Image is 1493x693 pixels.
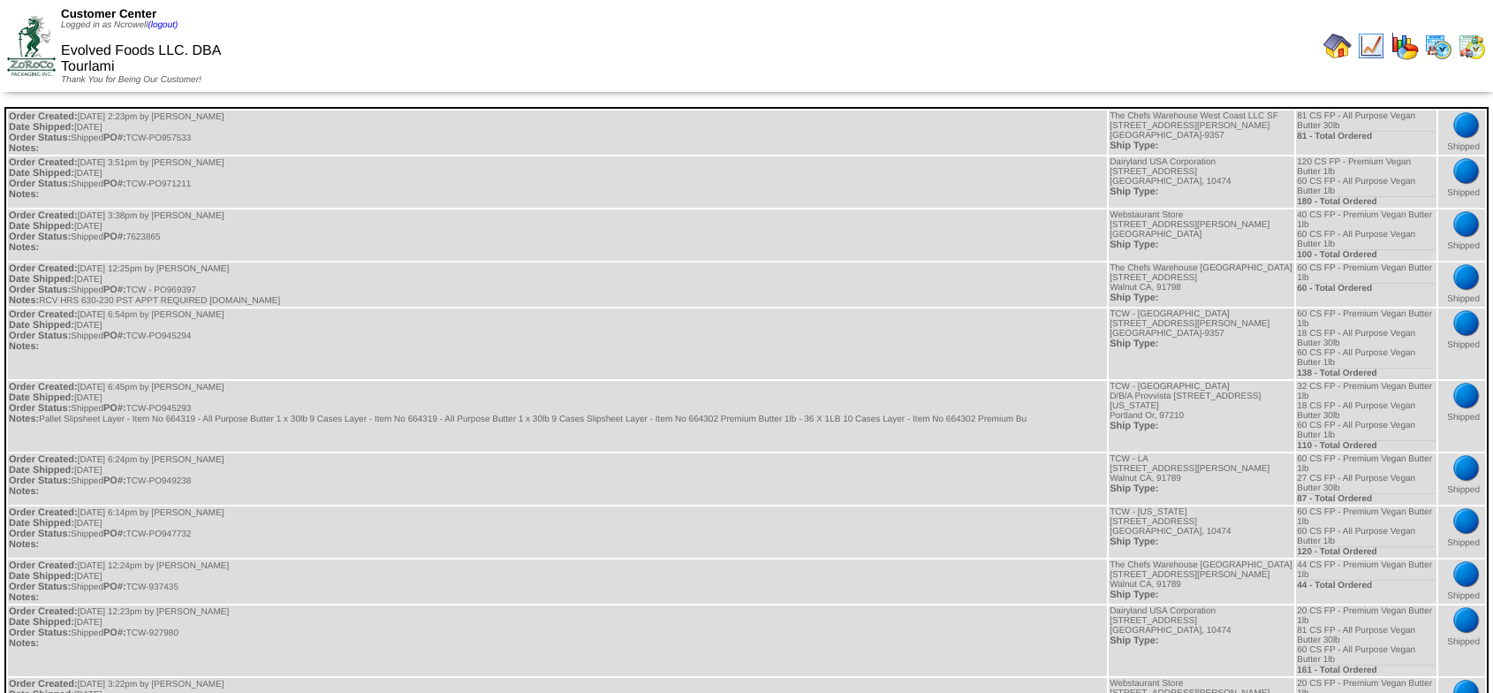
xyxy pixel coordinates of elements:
[9,539,39,550] span: Notes:
[8,560,1107,604] td: [DATE] 12:24pm by [PERSON_NAME] [DATE] Shipped TCW-937435
[1296,381,1436,452] td: 32 CS FP - Premium Vegan Butter 1lb 18 CS FP - All Purpose Vegan Butter 30lb 60 CS FP - All Purpo...
[1109,263,1294,307] td: The Chefs Warehouse [GEOGRAPHIC_DATA] [STREET_ADDRESS] Walnut CA, 91798
[9,628,71,638] span: Order Status:
[1110,484,1158,494] span: Ship Type:
[9,486,39,497] span: Notes:
[9,403,71,414] span: Order Status:
[1110,293,1158,303] span: Ship Type:
[1109,156,1294,208] td: Dairyland USA Corporation [STREET_ADDRESS] [GEOGRAPHIC_DATA], 10474
[61,7,156,20] span: Customer Center
[1297,493,1436,504] div: 87 - Total Ordered
[9,295,39,306] span: Notes:
[1452,157,1481,186] img: bluedot.png
[1296,263,1436,307] td: 60 CS FP - Premium Vegan Butter 1lb
[9,331,71,341] span: Order Status:
[9,592,39,603] span: Notes:
[103,179,126,189] span: PO#:
[1452,507,1481,536] img: bluedot.png
[1297,546,1436,557] div: 120 - Total Ordered
[1297,196,1436,207] div: 180 - Total Ordered
[1452,606,1481,635] img: bluedot.png
[1452,111,1481,140] img: bluedot.png
[1296,209,1436,261] td: 40 CS FP - Premium Vegan Butter 1lb 60 CS FP - All Purpose Vegan Butter 1lb
[61,20,178,30] span: Logged in as Ncrowell
[9,341,39,352] span: Notes:
[1438,605,1485,676] td: Shipped
[1438,110,1485,155] td: Shipped
[8,110,1107,155] td: [DATE] 2:23pm by [PERSON_NAME] [DATE] Shipped TCW-PO957533
[8,453,1107,505] td: [DATE] 6:24pm by [PERSON_NAME] [DATE] Shipped TCW-PO949238
[9,309,78,320] span: Order Created:
[9,638,39,649] span: Notes:
[9,133,71,143] span: Order Status:
[8,209,1107,261] td: [DATE] 3:38pm by [PERSON_NAME] [DATE] Shipped 7623865
[1110,590,1158,600] span: Ship Type:
[9,382,78,392] span: Order Created:
[1297,283,1436,293] div: 60 - Total Ordered
[103,529,126,539] span: PO#:
[9,179,71,189] span: Order Status:
[9,232,71,242] span: Order Status:
[1110,537,1158,547] span: Ship Type:
[1109,308,1294,379] td: TCW - [GEOGRAPHIC_DATA] [STREET_ADDRESS][PERSON_NAME] [GEOGRAPHIC_DATA]-9357
[1438,209,1485,261] td: Shipped
[1297,249,1436,260] div: 100 - Total Ordered
[8,263,1107,307] td: [DATE] 12:25pm by [PERSON_NAME] [DATE] Shipped TCW - PO969397 RCV HRS 630-230 PST APPT REQUIRED [...
[9,122,74,133] span: Date Shipped:
[103,285,126,295] span: PO#:
[9,571,74,582] span: Date Shipped:
[9,392,74,403] span: Date Shipped:
[148,20,178,30] a: (logout)
[9,189,39,200] span: Notes:
[9,606,78,617] span: Order Created:
[9,210,78,221] span: Order Created:
[1296,308,1436,379] td: 60 CS FP - Premium Vegan Butter 1lb 18 CS FP - All Purpose Vegan Butter 30lb 60 CS FP - All Purpo...
[9,168,74,179] span: Date Shipped:
[8,308,1107,379] td: [DATE] 6:54pm by [PERSON_NAME] [DATE] Shipped TCW-PO945294
[1296,605,1436,676] td: 20 CS FP - Premium Vegan Butter 1lb 81 CS FP - All Purpose Vegan Butter 30lb 60 CS FP - All Purpo...
[9,143,39,154] span: Notes:
[9,111,78,122] span: Order Created:
[1438,308,1485,379] td: Shipped
[1297,440,1436,451] div: 110 - Total Ordered
[1391,32,1419,60] img: graph.gif
[8,156,1107,208] td: [DATE] 3:51pm by [PERSON_NAME] [DATE] Shipped TCW-PO971211
[1109,506,1294,558] td: TCW - [US_STATE] [STREET_ADDRESS] [GEOGRAPHIC_DATA], 10474
[1438,263,1485,307] td: Shipped
[1357,32,1385,60] img: line_graph.gif
[9,454,78,465] span: Order Created:
[1296,560,1436,604] td: 44 CS FP - Premium Vegan Butter 1lb
[1110,141,1158,151] span: Ship Type:
[1452,382,1481,410] img: bluedot.png
[9,157,78,168] span: Order Created:
[1110,421,1158,431] span: Ship Type:
[9,529,71,539] span: Order Status:
[1452,560,1481,589] img: bluedot.png
[1297,131,1436,141] div: 81 - Total Ordered
[9,582,71,592] span: Order Status:
[9,518,74,529] span: Date Shipped:
[1438,381,1485,452] td: Shipped
[1109,110,1294,155] td: The Chefs Warehouse West Coast LLC SF [STREET_ADDRESS][PERSON_NAME] [GEOGRAPHIC_DATA]-9357
[1109,209,1294,261] td: Webstaurant Store [STREET_ADDRESS][PERSON_NAME] [GEOGRAPHIC_DATA]
[9,507,78,518] span: Order Created:
[1109,560,1294,604] td: The Chefs Warehouse [GEOGRAPHIC_DATA] [STREET_ADDRESS][PERSON_NAME] Walnut CA, 91789
[1296,110,1436,155] td: 81 CS FP - All Purpose Vegan Butter 30lb
[1297,580,1436,590] div: 44 - Total Ordered
[1296,453,1436,505] td: 60 CS FP - Premium Vegan Butter 1lb 27 CS FP - All Purpose Vegan Butter 30lb
[1296,506,1436,558] td: 60 CS FP - Premium Vegan Butter 1lb 60 CS FP - All Purpose Vegan Butter 1lb
[1452,309,1481,338] img: bluedot.png
[1323,32,1352,60] img: home.gif
[1110,636,1158,646] span: Ship Type:
[9,414,39,424] span: Notes:
[8,381,1107,452] td: [DATE] 6:45pm by [PERSON_NAME] [DATE] Shipped TCW-PO945293 Pallet Slipsheet Layer - Item No 66431...
[103,232,126,242] span: PO#:
[1458,32,1486,60] img: calendarinout.gif
[61,75,201,85] span: Thank You for Being Our Customer!
[9,560,78,571] span: Order Created:
[103,331,126,341] span: PO#:
[9,285,71,295] span: Order Status:
[103,476,126,486] span: PO#:
[1424,32,1452,60] img: calendarprod.gif
[9,617,74,628] span: Date Shipped:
